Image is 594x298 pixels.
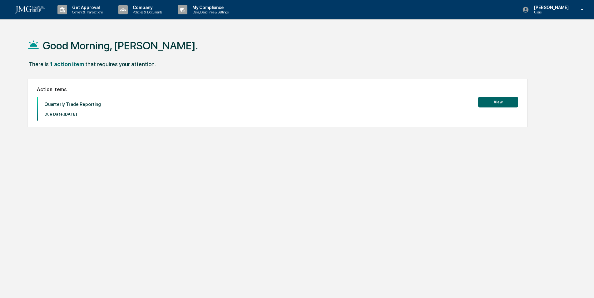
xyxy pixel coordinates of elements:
div: 1 action item [50,61,84,67]
p: Policies & Documents [128,10,165,14]
p: Quarterly Trade Reporting [44,102,101,107]
button: View [478,97,518,107]
p: Due Date: [DATE] [44,112,101,117]
p: [PERSON_NAME] [529,5,572,10]
div: There is [28,61,49,67]
p: My Compliance [187,5,232,10]
p: Content & Transactions [67,10,106,14]
div: that requires your attention. [85,61,156,67]
img: logo [15,6,45,13]
p: Get Approval [67,5,106,10]
p: Users [529,10,572,14]
a: View [478,99,518,105]
h2: Action Items [37,87,518,92]
p: Data, Deadlines & Settings [187,10,232,14]
p: Company [128,5,165,10]
h1: Good Morning, [PERSON_NAME]. [43,39,198,52]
